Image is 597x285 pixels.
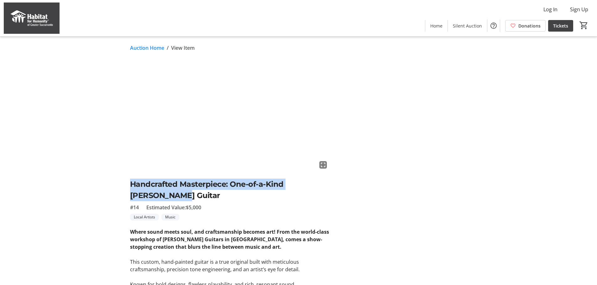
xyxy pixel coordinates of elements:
[130,179,329,201] h2: Handcrafted Masterpiece: One-of-a-Kind [PERSON_NAME] Guitar
[538,4,563,14] button: Log In
[167,44,169,52] span: /
[553,23,568,29] span: Tickets
[130,214,159,221] tr-label-badge: Local Artists
[570,6,588,13] span: Sign Up
[578,20,589,31] button: Cart
[505,20,546,32] a: Donations
[565,4,593,14] button: Sign Up
[130,228,329,250] strong: Where sound meets soul, and craftsmanship becomes art! From the world-class workshop of [PERSON_N...
[4,3,60,34] img: Habitat for Humanity of Greater Sacramento's Logo
[171,44,195,52] span: View Item
[543,6,558,13] span: Log In
[319,161,327,169] mat-icon: fullscreen
[130,44,164,52] a: Auction Home
[487,19,500,32] button: Help
[161,214,179,221] tr-label-badge: Music
[130,258,329,273] p: This custom, hand-painted guitar is a true original built with meticulous craftsmanship, precisio...
[146,204,201,211] span: Estimated Value: $5,000
[448,20,487,32] a: Silent Auction
[453,23,482,29] span: Silent Auction
[130,204,139,211] span: #14
[518,23,541,29] span: Donations
[548,20,573,32] a: Tickets
[130,59,329,171] img: Image
[425,20,448,32] a: Home
[430,23,443,29] span: Home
